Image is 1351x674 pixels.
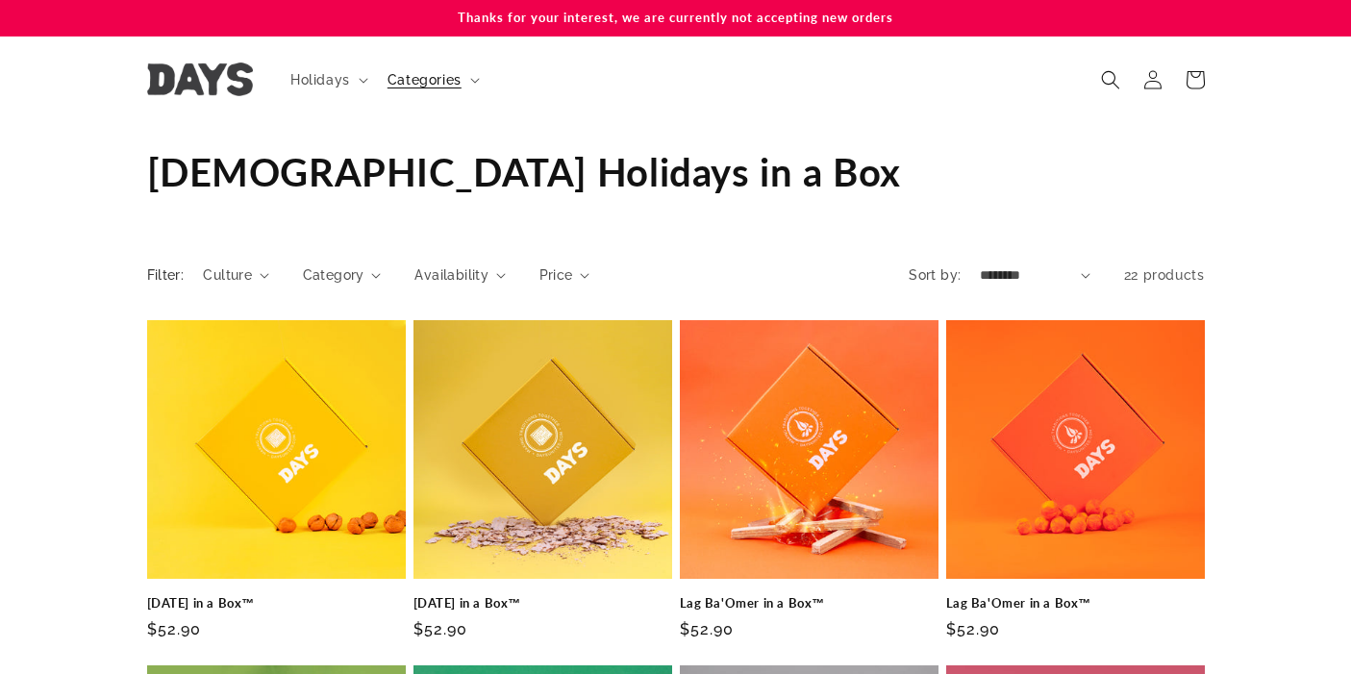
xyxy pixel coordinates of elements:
span: Categories [388,71,462,88]
summary: Price [539,265,590,286]
label: Sort by: [909,267,961,283]
a: [DATE] in a Box™ [413,595,672,612]
h1: [DEMOGRAPHIC_DATA] Holidays in a Box [147,147,1205,197]
a: Lag Ba'Omer in a Box™ [680,595,938,612]
span: Holidays [290,71,350,88]
img: Days United [147,62,253,96]
a: Lag Ba'Omer in a Box™ [946,595,1205,612]
summary: Category (0 selected) [303,265,382,286]
span: Availability [414,265,488,286]
span: 22 products [1124,267,1205,283]
summary: Search [1089,59,1132,101]
summary: Availability (0 selected) [414,265,505,286]
span: Culture [203,265,252,286]
span: Price [539,265,573,286]
a: [DATE] in a Box™ [147,595,406,612]
summary: Culture (0 selected) [203,265,268,286]
summary: Holidays [279,60,376,100]
summary: Categories [376,60,488,100]
span: Category [303,265,364,286]
h2: Filter: [147,265,185,286]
